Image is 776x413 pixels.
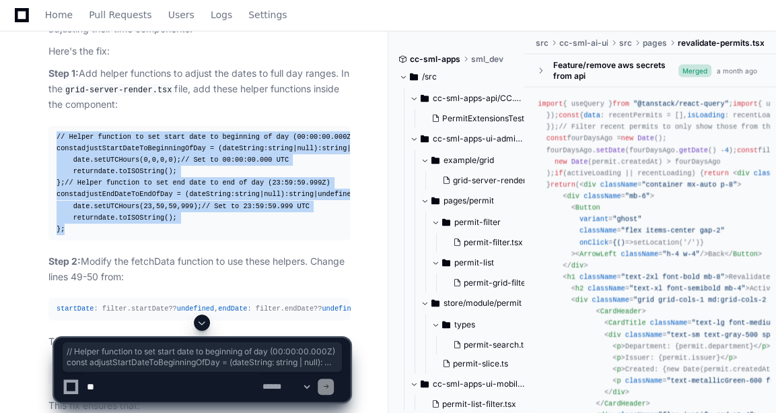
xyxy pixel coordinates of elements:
[118,214,164,222] span: toISOString
[202,202,310,210] span: // Set to 23:59:59.999 UTC
[596,307,646,315] span: < >
[431,295,439,311] svg: Directory
[322,305,359,313] span: undefined
[678,65,711,77] span: Merged
[600,307,642,315] span: CardHeader
[48,44,350,59] p: Here's the fix:
[621,134,633,142] span: new
[588,284,625,292] span: className
[704,169,729,177] span: return
[318,190,355,198] span: undefined
[410,88,526,109] button: cc-sml-apps-api/CC.SML.Services.Tests/Extensions
[442,214,450,230] svg: Directory
[551,181,575,189] span: return
[555,158,567,166] span: new
[57,133,355,141] span: // Helper function to set start date to beginning of day (00:00:00.000Z)
[421,150,536,171] button: example/grid
[422,71,437,82] span: /src
[575,296,588,304] span: div
[168,202,176,210] span: 59
[454,257,494,268] span: permit-list
[65,179,330,187] span: // Helper function to set end date to end of day (23:59:59.999Z)
[687,111,724,119] span: isLoading
[584,192,621,200] span: className
[177,305,214,313] span: undefined
[733,100,758,108] span: import
[431,193,439,209] svg: Directory
[57,190,77,198] span: const
[619,38,631,49] span: src
[297,144,314,152] span: null
[131,305,168,313] span: startDate
[181,202,193,210] span: 999
[431,152,439,168] svg: Directory
[437,171,539,190] button: grid-server-render.tsx
[268,144,293,152] span: string
[421,131,429,147] svg: Directory
[596,146,625,154] span: setDate
[57,144,77,152] span: const
[579,215,608,223] span: variant
[575,250,708,258] span: < = />
[410,69,418,85] svg: Directory
[218,305,247,313] span: endDate
[535,38,548,49] span: src
[444,195,494,206] span: pages/permit
[67,346,338,368] span: // Helper function to set start date to beginning of day (00:00:00.000Z) const adjustStartDateToB...
[442,113,539,124] span: PermitExtensionsTests.cs
[621,273,725,281] span: "text-2xl font-bold mb-8"
[73,167,98,175] span: return
[579,181,741,189] span: < = >
[571,284,750,292] span: < = >
[464,237,523,248] span: permit-filter.tsx
[73,214,98,222] span: return
[57,305,94,313] span: startDate
[168,156,172,164] span: 0
[222,144,264,152] span: dateString
[63,84,174,96] code: grid-server-render.tsx
[662,250,699,258] span: "h-4 w-4"
[235,190,260,198] span: string
[57,131,342,235] div: adjustStartDateToBeginningOfDay = ( : | ): | { (!dateString) ; date = (dateString); date. ( , , ,...
[612,239,625,247] span: {()
[160,156,164,164] span: 0
[559,38,608,49] span: cc-sml-ai-ui
[94,202,139,210] span: setUTCHours
[567,192,579,200] span: div
[48,67,79,79] strong: Step 1:
[48,255,81,267] strong: Step 2:
[621,158,658,166] span: createdAt
[555,169,563,177] span: if
[410,128,526,150] button: cc-sml-apps-ui-admin/src
[322,144,347,152] span: string
[546,134,567,142] span: const
[421,190,536,212] button: pages/permit
[448,274,537,292] button: permit-grid-filter.ts
[612,100,629,108] span: from
[584,181,596,189] span: div
[621,250,658,258] span: className
[118,167,164,175] span: toISOString
[641,181,737,189] span: "container mx-auto p-8"
[94,156,139,164] span: setUTCHours
[57,303,342,315] div: : filter. ?? , : filter. ?? ,
[156,202,164,210] span: 59
[579,273,616,281] span: className
[426,109,528,128] button: PermitExtensionsTests.cs
[571,261,584,269] span: div
[737,146,758,154] span: const
[563,261,588,269] span: </ >
[575,284,584,292] span: h2
[563,192,654,200] span: < = >
[592,296,629,304] span: className
[579,226,616,234] span: className
[567,273,575,281] span: h1
[559,111,579,119] span: const
[453,175,539,186] span: grid-server-render.tsx
[553,60,678,82] div: Feature/remove aws secrets from api
[679,146,708,154] span: getDate
[181,156,289,164] span: // Set to 00:00:00.000 UTC
[48,254,350,285] p: Modify the fetchData function to use these helpers. Change lines 49-50 from:
[725,146,729,154] span: 4
[579,250,616,258] span: ArrowLeft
